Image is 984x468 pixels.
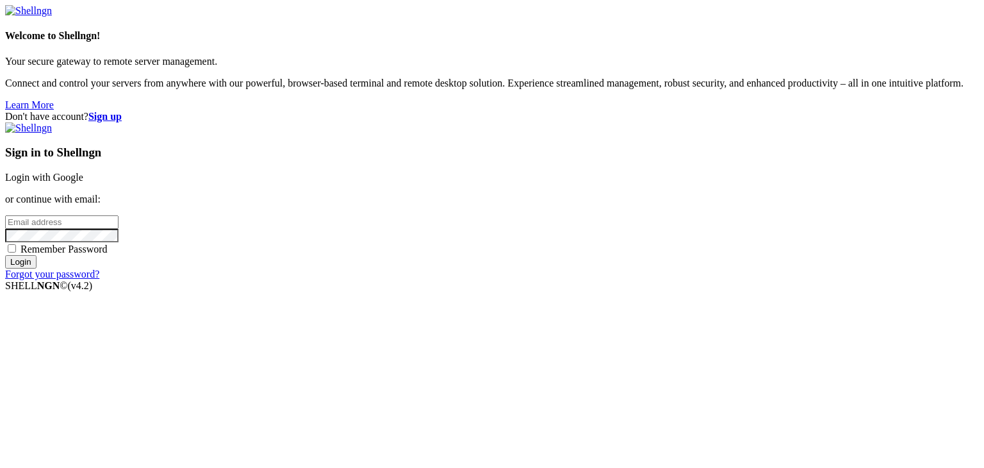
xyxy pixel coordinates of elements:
a: Learn More [5,99,54,110]
a: Sign up [88,111,122,122]
span: SHELL © [5,280,92,291]
p: or continue with email: [5,194,979,205]
span: 4.2.0 [68,280,93,291]
h4: Welcome to Shellngn! [5,30,979,42]
p: Your secure gateway to remote server management. [5,56,979,67]
input: Login [5,255,37,269]
p: Connect and control your servers from anywhere with our powerful, browser-based terminal and remo... [5,78,979,89]
div: Don't have account? [5,111,979,122]
span: Remember Password [20,244,108,255]
a: Login with Google [5,172,83,183]
img: Shellngn [5,5,52,17]
h3: Sign in to Shellngn [5,146,979,160]
img: Shellngn [5,122,52,134]
input: Email address [5,215,119,229]
input: Remember Password [8,244,16,253]
b: NGN [37,280,60,291]
a: Forgot your password? [5,269,99,280]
